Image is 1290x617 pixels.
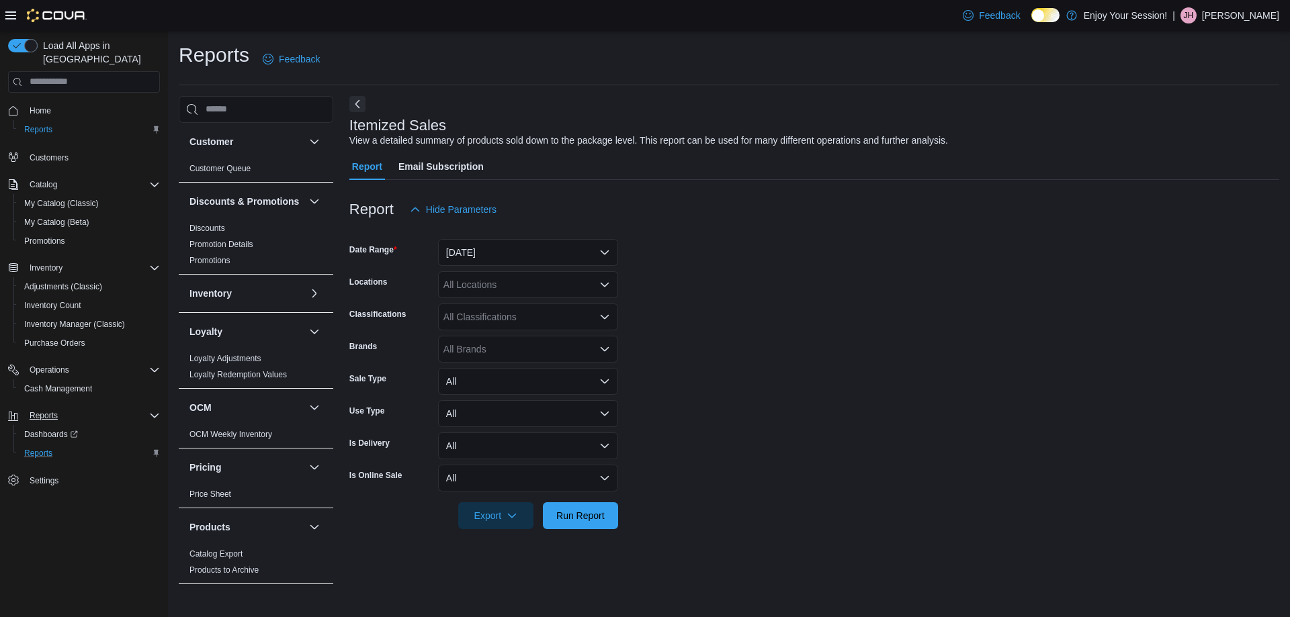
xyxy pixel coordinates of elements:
[24,281,102,292] span: Adjustments (Classic)
[30,179,57,190] span: Catalog
[189,240,253,249] a: Promotion Details
[189,549,243,559] span: Catalog Export
[189,489,231,500] span: Price Sheet
[19,279,160,295] span: Adjustments (Classic)
[179,546,333,583] div: Products
[19,233,160,249] span: Promotions
[189,135,233,148] h3: Customer
[13,277,165,296] button: Adjustments (Classic)
[426,203,497,216] span: Hide Parameters
[13,194,165,213] button: My Catalog (Classic)
[979,9,1020,22] span: Feedback
[1031,22,1032,23] span: Dark Mode
[189,325,304,338] button: Loyalty
[13,425,165,444] a: Dashboards
[189,255,230,266] span: Promotions
[404,196,502,223] button: Hide Parameters
[189,549,243,559] a: Catalog Export
[3,471,165,490] button: Settings
[19,195,160,211] span: My Catalog (Classic)
[189,325,222,338] h3: Loyalty
[179,220,333,274] div: Discounts & Promotions
[3,258,165,277] button: Inventory
[179,160,333,182] div: Customer
[24,102,160,119] span: Home
[189,565,259,575] a: Products to Archive
[279,52,320,66] span: Feedback
[24,217,89,228] span: My Catalog (Beta)
[189,429,272,440] span: OCM Weekly Inventory
[13,296,165,315] button: Inventory Count
[349,309,406,320] label: Classifications
[306,519,322,535] button: Products
[30,475,58,486] span: Settings
[24,148,160,165] span: Customers
[3,147,165,167] button: Customers
[438,368,618,395] button: All
[179,486,333,508] div: Pricing
[189,163,251,174] span: Customer Queue
[30,263,62,273] span: Inventory
[38,39,160,66] span: Load All Apps in [GEOGRAPHIC_DATA]
[306,134,322,150] button: Customer
[3,101,165,120] button: Home
[306,193,322,209] button: Discounts & Promotions
[24,260,68,276] button: Inventory
[1172,7,1175,23] p: |
[556,509,605,522] span: Run Report
[8,95,160,525] nav: Complex example
[19,381,160,397] span: Cash Management
[1202,7,1279,23] p: [PERSON_NAME]
[24,429,78,440] span: Dashboards
[599,279,610,290] button: Open list of options
[24,383,92,394] span: Cash Management
[24,260,160,276] span: Inventory
[189,195,304,208] button: Discounts & Promotions
[458,502,533,529] button: Export
[466,502,525,529] span: Export
[30,410,58,421] span: Reports
[189,520,304,534] button: Products
[19,233,71,249] a: Promotions
[30,152,69,163] span: Customers
[349,244,397,255] label: Date Range
[1184,7,1194,23] span: JH
[13,379,165,398] button: Cash Management
[24,236,65,246] span: Promotions
[13,213,165,232] button: My Catalog (Beta)
[189,164,251,173] a: Customer Queue
[24,473,64,489] a: Settings
[24,319,125,330] span: Inventory Manager (Classic)
[19,445,160,461] span: Reports
[957,2,1025,29] a: Feedback
[24,103,56,119] a: Home
[24,408,160,424] span: Reports
[189,135,304,148] button: Customer
[306,285,322,301] button: Inventory
[189,195,299,208] h3: Discounts & Promotions
[24,177,160,193] span: Catalog
[543,502,618,529] button: Run Report
[349,117,446,134] h3: Itemized Sales
[30,105,51,116] span: Home
[189,461,304,474] button: Pricing
[19,122,160,138] span: Reports
[599,312,610,322] button: Open list of options
[19,297,160,314] span: Inventory Count
[306,399,322,416] button: OCM
[19,426,160,442] span: Dashboards
[189,461,221,474] h3: Pricing
[13,334,165,352] button: Purchase Orders
[189,224,225,233] a: Discounts
[189,565,259,575] span: Products to Archive
[398,153,484,180] span: Email Subscription
[349,470,402,481] label: Is Online Sale
[438,432,618,459] button: All
[189,239,253,250] span: Promotion Details
[189,370,287,379] a: Loyalty Redemption Values
[349,277,388,287] label: Locations
[438,400,618,427] button: All
[189,287,232,300] h3: Inventory
[19,279,107,295] a: Adjustments (Classic)
[189,354,261,363] a: Loyalty Adjustments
